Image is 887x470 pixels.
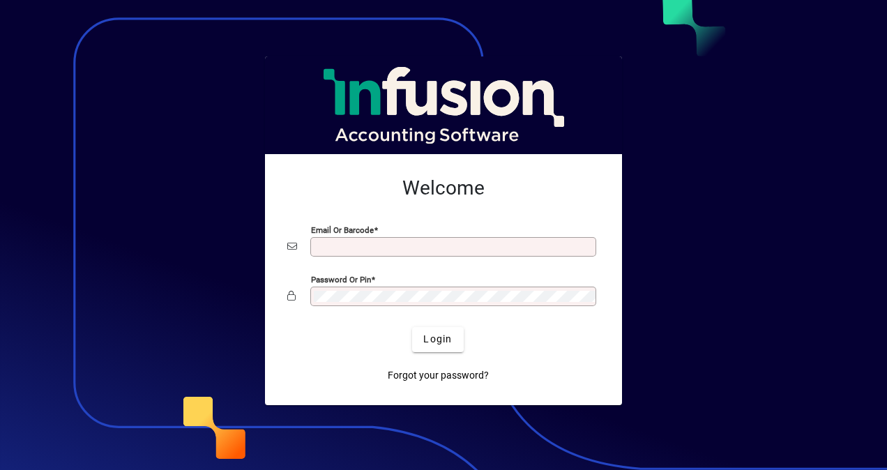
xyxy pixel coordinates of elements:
h2: Welcome [287,176,600,200]
span: Forgot your password? [388,368,489,383]
button: Login [412,327,463,352]
mat-label: Email or Barcode [311,225,374,234]
a: Forgot your password? [382,363,494,388]
span: Login [423,332,452,347]
mat-label: Password or Pin [311,274,371,284]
